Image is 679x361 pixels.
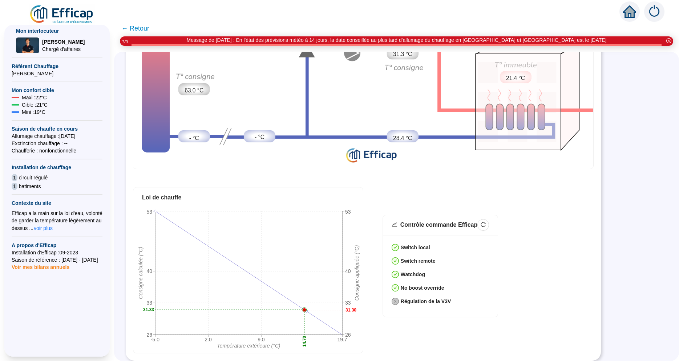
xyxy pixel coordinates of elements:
[122,39,128,44] i: 1 / 3
[12,242,102,249] span: A propos d'Efficap
[392,257,399,265] span: check-circle
[345,268,351,274] tspan: 40
[34,225,53,232] span: voir plus
[217,343,280,349] tspan: Température extérieure (°C)
[22,108,45,116] span: Mini : 19 °C
[392,271,399,278] span: check-circle
[138,247,144,299] tspan: Consigne calculée (°C)
[42,38,85,45] span: [PERSON_NAME]
[12,140,102,147] span: Exctinction chauffage : --
[345,332,351,338] tspan: 26
[12,183,17,190] span: 1
[345,300,351,306] tspan: 33
[42,45,85,53] span: Chargé d'affaires
[19,174,48,181] span: circuit régulé
[143,307,154,312] text: 31.33
[16,27,98,35] span: Mon interlocuteur
[401,271,425,277] strong: Watchdog
[12,147,102,154] span: Chaufferie : non fonctionnelle
[22,94,47,101] span: Maxi : 22 °C
[12,125,102,132] span: Saison de chauffe en cours
[146,268,152,274] tspan: 40
[121,23,149,33] span: ← Retour
[12,63,102,70] span: Référent Chauffage
[187,36,607,44] div: Message de [DATE] : En l'état des prévisions météo à 14 jours, la date conseillée au plus tard d'...
[401,285,444,291] strong: No boost override
[12,260,69,270] span: Voir mes bilans annuels
[337,337,347,342] tspan: 19.7
[12,164,102,171] span: Installation de chauffage
[12,70,102,77] span: [PERSON_NAME]
[393,50,412,58] span: 31.3 °C
[33,224,53,232] button: voir plus
[12,132,102,140] span: Allumage chauffage : [DATE]
[392,244,399,251] span: check-circle
[623,5,636,18] span: home
[12,199,102,207] span: Contexte du site
[666,38,671,43] span: close-circle
[481,222,486,227] span: reload
[12,249,102,256] span: Installation d'Efficap : 09-2023
[146,300,152,306] tspan: 33
[151,337,159,342] tspan: -5.0
[185,86,203,95] span: 63.0 °C
[16,37,39,53] img: Chargé d'affaires
[392,222,397,227] span: stock
[400,221,477,229] div: Contrôle commande Efficap
[644,1,664,22] img: alerts
[12,210,102,232] div: Efficap a la main sur la loi d'eau, volonté de garder la température légèrement au dessus ...
[345,209,351,215] tspan: 53
[401,298,451,304] strong: Régulation de la V3V
[401,245,430,250] strong: Switch local
[354,245,360,301] tspan: Consigne appliquée (°C)
[189,134,199,142] span: - °C
[142,193,354,202] div: Loi de chauffe
[22,101,48,108] span: Cible : 21 °C
[255,133,264,141] span: - °C
[29,4,95,25] img: efficap energie logo
[393,134,412,142] span: 28.4 °C
[258,337,265,342] tspan: 9.0
[19,183,41,190] span: batiments
[146,209,152,215] tspan: 53
[146,332,152,338] tspan: 26
[392,284,399,291] span: check-circle
[12,87,102,94] span: Mon confort cible
[12,174,17,181] span: 1
[401,258,436,264] strong: Switch remote
[12,256,102,263] span: Saison de référence : [DATE] - [DATE]
[345,308,356,313] text: 31.30
[302,336,307,347] text: 14.70
[392,298,399,305] span: close-circle
[205,337,212,342] tspan: 2.0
